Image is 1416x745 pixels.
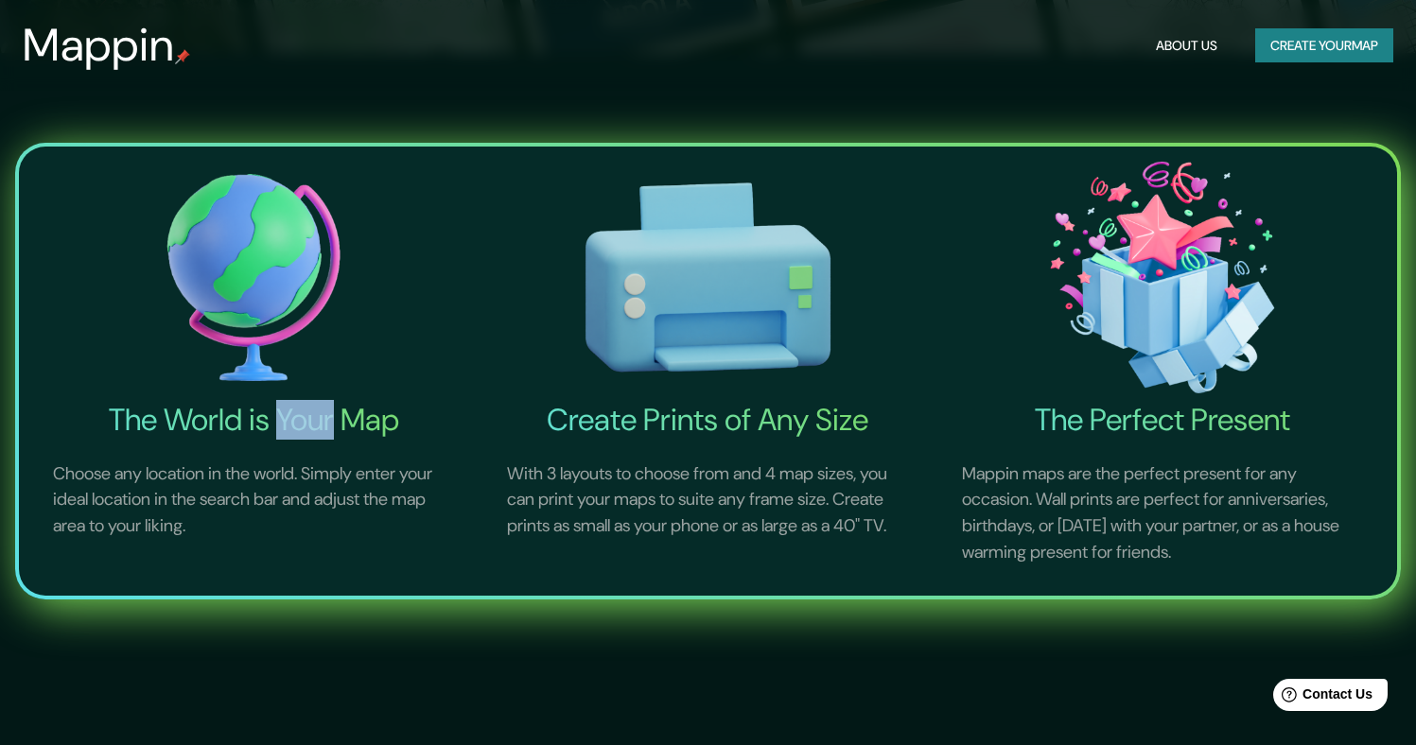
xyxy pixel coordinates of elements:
[484,401,931,439] h4: Create Prints of Any Size
[939,401,1386,439] h4: The Perfect Present
[30,439,477,563] p: Choose any location in the world. Simply enter your ideal location in the search bar and adjust t...
[23,19,175,72] h3: Mappin
[939,439,1386,588] p: Mappin maps are the perfect present for any occasion. Wall prints are perfect for anniversaries, ...
[1148,28,1225,63] button: About Us
[939,154,1386,401] img: The Perfect Present-icon
[30,154,477,401] img: The World is Your Map-icon
[484,154,931,401] img: Create Prints of Any Size-icon
[175,49,190,64] img: mappin-pin
[1248,671,1395,724] iframe: Help widget launcher
[1255,28,1393,63] button: Create yourmap
[484,439,931,563] p: With 3 layouts to choose from and 4 map sizes, you can print your maps to suite any frame size. C...
[30,401,477,439] h4: The World is Your Map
